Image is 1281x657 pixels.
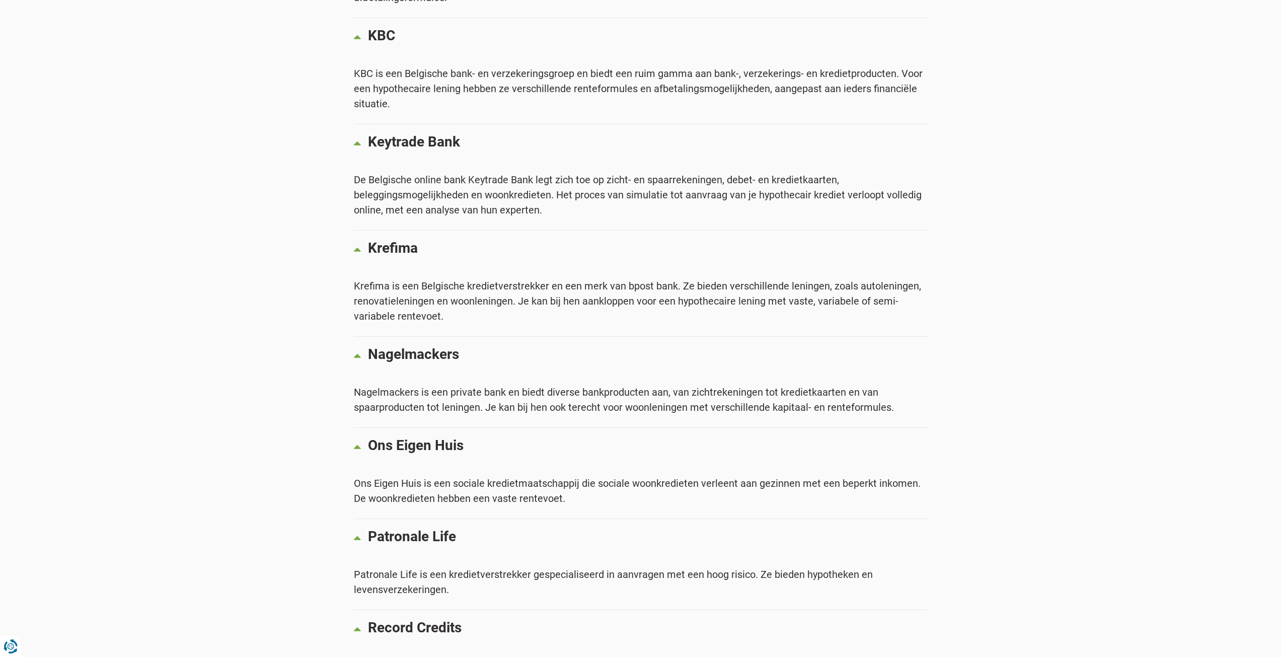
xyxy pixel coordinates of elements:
p: Nagelmackers [368,347,927,362]
div: KBC is een Belgische bank- en verzekeringsgroep en biedt een ruim gamma aan bank-, verzekerings- ... [354,66,928,111]
div: Patronale Life is een kredietverstrekker gespecialiseerd in aanvragen met een hoog risico. Ze bie... [354,567,928,597]
p: Keytrade Bank [368,134,927,150]
div: Nagelmackers is een private bank en biedt diverse bankproducten aan, van zichtrekeningen tot kred... [354,385,928,415]
a: Keytrade Bank [354,124,928,165]
div: Ons Eigen Huis is een sociale kredietmaatschappij die sociale woonkredieten verleent aan gezinnen... [354,476,928,506]
p: Ons Eigen Huis [368,438,927,453]
p: Patronale Life [368,529,927,544]
p: Krefima [368,241,927,256]
a: Krefima [354,231,928,271]
div: Krefima is een Belgische kredietverstrekker en een merk van bpost bank. Ze bieden verschillende l... [354,278,928,324]
p: KBC [368,28,927,43]
div: De Belgische online bank Keytrade Bank legt zich toe op zicht- en spaarrekeningen, debet- en kred... [354,172,928,217]
a: Nagelmackers [354,337,928,377]
a: KBC [354,18,928,58]
a: Record Credits [354,610,928,650]
a: Patronale Life [354,519,928,559]
a: Ons Eigen Huis [354,428,928,468]
p: Record Credits [368,620,927,635]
